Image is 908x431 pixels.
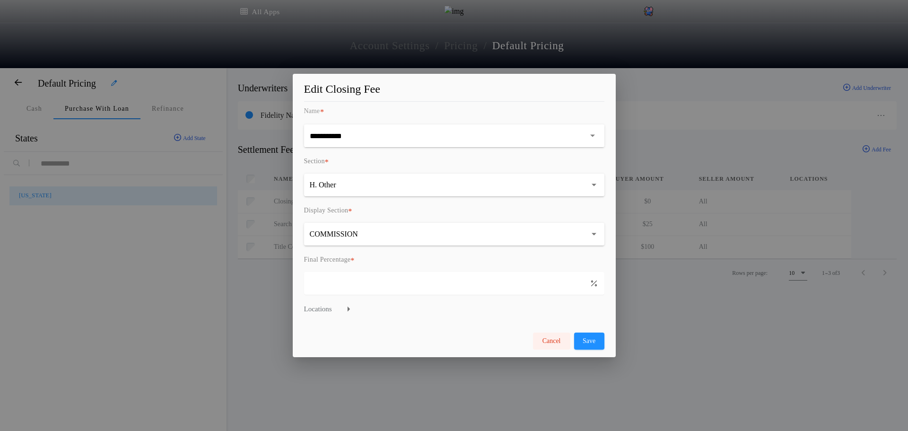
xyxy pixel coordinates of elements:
p: Display Section [304,206,349,215]
button: Save [574,333,604,350]
input: Final Percentage* [304,272,604,295]
p: H. Other [310,179,351,191]
p: COMMISSION [310,229,373,240]
p: Final Percentage [304,255,351,264]
button: COMMISSION [304,223,604,246]
p: Section [304,157,325,166]
label: Name [304,106,320,117]
button: H. Other [304,174,604,196]
p: Edit Closing Fee [304,81,604,101]
button: Locations [304,304,604,314]
button: Cancel [533,333,570,350]
span: Locations [304,304,351,314]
